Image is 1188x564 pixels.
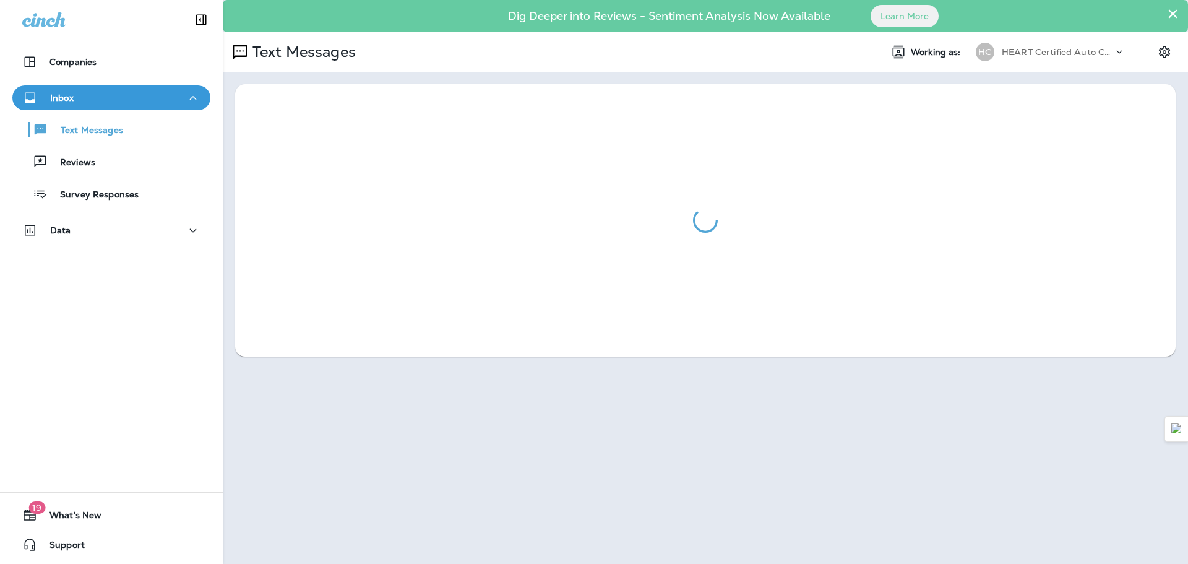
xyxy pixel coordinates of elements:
button: Data [12,218,210,243]
p: Reviews [48,157,95,169]
button: Companies [12,50,210,74]
p: Survey Responses [48,189,139,201]
p: Text Messages [48,125,123,137]
p: Companies [49,57,97,67]
button: 19What's New [12,503,210,527]
button: Text Messages [12,116,210,142]
button: Support [12,532,210,557]
span: Support [37,540,85,555]
span: What's New [37,510,101,525]
button: Settings [1153,41,1176,63]
span: Working as: [911,47,963,58]
p: HEART Certified Auto Care [1002,47,1113,57]
div: HC [976,43,994,61]
button: Inbox [12,85,210,110]
button: Collapse Sidebar [184,7,218,32]
p: Text Messages [247,43,356,61]
img: Detect Auto [1171,423,1182,435]
span: 19 [28,501,45,514]
p: Inbox [50,93,74,103]
p: Data [50,225,71,235]
p: Dig Deeper into Reviews - Sentiment Analysis Now Available [472,14,866,18]
button: Close [1167,4,1179,24]
button: Learn More [871,5,939,27]
button: Reviews [12,149,210,175]
button: Survey Responses [12,181,210,207]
